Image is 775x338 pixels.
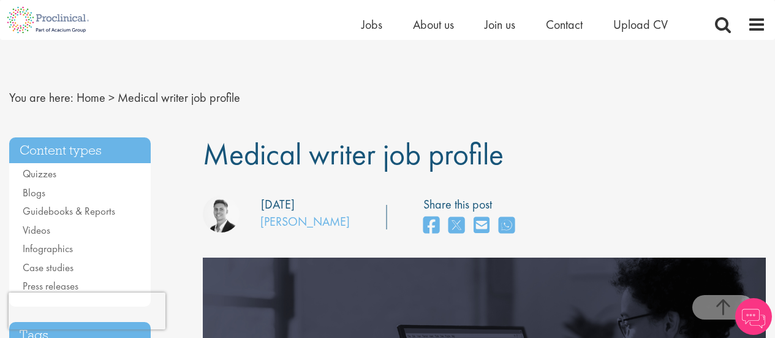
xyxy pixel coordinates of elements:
[9,137,151,164] h3: Content types
[423,196,521,213] label: Share this post
[9,90,74,106] span: You are here:
[118,90,240,106] span: Medical writer job profile
[546,17,583,33] a: Contact
[23,204,115,218] a: Guidebooks & Reports
[413,17,454,33] a: About us
[361,17,382,33] a: Jobs
[23,261,74,274] a: Case studies
[203,134,504,174] span: Medical writer job profile
[9,293,165,329] iframe: reCAPTCHA
[23,186,45,199] a: Blogs
[23,242,73,255] a: Infographics
[448,213,464,239] a: share on twitter
[23,223,50,237] a: Videos
[613,17,668,33] a: Upload CV
[77,90,105,106] a: breadcrumb link
[423,213,439,239] a: share on facebook
[474,213,490,239] a: share on email
[735,298,772,335] img: Chatbot
[23,167,56,180] a: Quizzes
[23,279,78,293] a: Press releases
[108,90,115,106] span: >
[261,196,295,213] div: [DATE]
[485,17,515,33] a: Join us
[499,213,515,239] a: share on whats app
[260,213,350,229] a: [PERSON_NAME]
[203,196,240,232] img: George Watson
